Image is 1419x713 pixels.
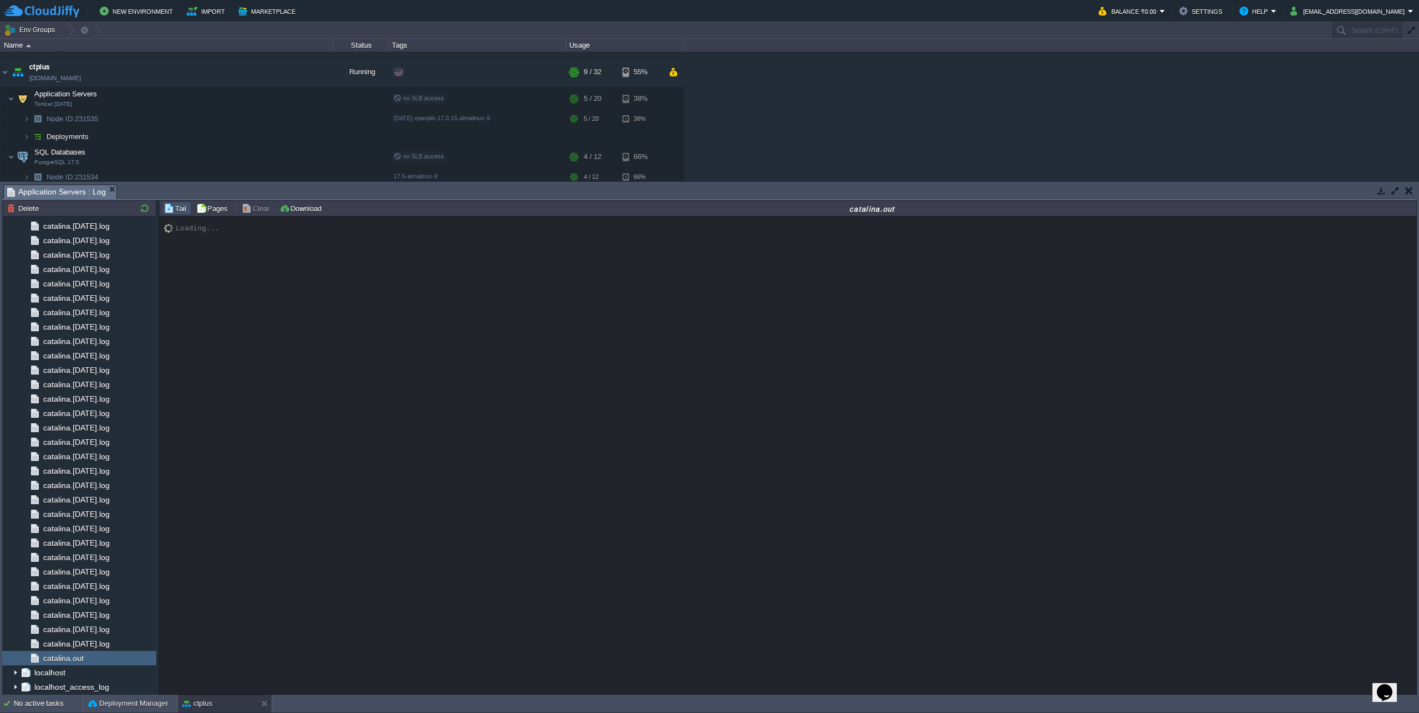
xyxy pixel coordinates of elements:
span: catalina.[DATE].log [41,379,111,389]
div: 9 / 32 [584,57,601,87]
span: Node ID: [47,115,75,123]
div: Loading... [176,224,219,232]
a: catalina.[DATE].log [41,495,111,505]
a: catalina.[DATE].log [41,509,111,519]
a: catalina.[DATE].log [41,624,111,634]
img: AMDAwAAAACH5BAEAAAAALAAAAAABAAEAAAICRAEAOw== [1,57,9,87]
a: SQL DatabasesPostgreSQL 17.5 [33,148,87,156]
img: AMDAwAAAACH5BAEAAAAALAAAAAABAAEAAAICRAEAOw== [15,88,30,110]
div: Name [1,39,333,52]
span: 17.5-almalinux-9 [394,173,437,179]
span: catalina.[DATE].log [41,408,111,418]
div: Running [333,57,389,87]
a: Application ServersTomcat [DATE] [33,90,99,98]
span: 231534 [45,172,100,182]
img: CloudJiffy [4,4,79,18]
div: Usage [566,39,683,52]
a: catalina.[DATE].log [41,596,111,606]
div: Tags [389,39,565,52]
button: Pages [196,203,231,213]
button: Marketplace [238,4,299,18]
a: catalina.[DATE].log [41,250,111,260]
button: Tail [164,203,190,213]
a: catalina.[DATE].log [41,322,111,332]
a: catalina.[DATE].log [41,437,111,447]
iframe: chat widget [1372,669,1408,702]
img: AMDAwAAAACH5BAEAAAAALAAAAAABAAEAAAICRAEAOw== [15,146,30,168]
a: catalina.out [41,653,85,663]
div: Status [334,39,388,52]
a: catalina.[DATE].log [41,581,111,591]
div: 4 / 12 [584,146,601,168]
a: catalina.[DATE].log [41,610,111,620]
img: AMDAwAAAACH5BAEAAAAALAAAAAABAAEAAAICRAEAOw== [164,224,176,233]
a: Node ID:231535 [45,114,100,124]
a: catalina.[DATE].log [41,293,111,303]
a: catalina.[DATE].log [41,538,111,548]
button: Settings [1179,4,1226,18]
span: PostgreSQL 17.5 [34,159,79,166]
a: catalina.[DATE].log [41,423,111,433]
img: AMDAwAAAACH5BAEAAAAALAAAAAABAAEAAAICRAEAOw== [8,146,14,168]
img: AMDAwAAAACH5BAEAAAAALAAAAAABAAEAAAICRAEAOw== [8,88,14,110]
a: catalina.[DATE].log [41,351,111,361]
div: 38% [622,88,659,110]
span: no SLB access [394,95,444,101]
span: catalina.[DATE].log [41,466,111,476]
img: AMDAwAAAACH5BAEAAAAALAAAAAABAAEAAAICRAEAOw== [23,168,30,186]
a: localhost_access_log [32,682,111,692]
a: catalina.[DATE].log [41,235,111,245]
a: catalina.[DATE].log [41,524,111,534]
span: catalina.[DATE].log [41,221,111,231]
span: catalina.[DATE].log [41,336,111,346]
div: 38% [622,110,659,127]
span: Application Servers [33,89,99,99]
a: catalina.[DATE].log [41,264,111,274]
img: AMDAwAAAACH5BAEAAAAALAAAAAABAAEAAAICRAEAOw== [30,168,45,186]
a: ctplus [29,61,50,73]
span: catalina.[DATE].log [41,639,111,649]
div: 66% [622,146,659,168]
a: catalina.[DATE].log [41,365,111,375]
button: [EMAIL_ADDRESS][DOMAIN_NAME] [1290,4,1408,18]
span: no SLB access [394,153,444,160]
span: catalina.[DATE].log [41,552,111,562]
a: catalina.[DATE].log [41,307,111,317]
img: AMDAwAAAACH5BAEAAAAALAAAAAABAAEAAAICRAEAOw== [30,128,45,145]
button: New Environment [100,4,176,18]
a: Deployments [45,132,90,141]
a: catalina.[DATE].log [41,480,111,490]
a: catalina.[DATE].log [41,394,111,404]
div: 5 / 20 [584,88,601,110]
a: localhost [32,668,67,678]
img: AMDAwAAAACH5BAEAAAAALAAAAAABAAEAAAICRAEAOw== [10,57,25,87]
span: catalina.[DATE].log [41,452,111,461]
button: ctplus [182,698,212,709]
div: No active tasks [14,695,83,712]
img: AMDAwAAAACH5BAEAAAAALAAAAAABAAEAAAICRAEAOw== [23,128,30,145]
img: AMDAwAAAACH5BAEAAAAALAAAAAABAAEAAAICRAEAOw== [23,110,30,127]
img: AMDAwAAAACH5BAEAAAAALAAAAAABAAEAAAICRAEAOw== [26,44,31,47]
button: Env Groups [4,22,59,38]
div: 55% [622,57,659,87]
a: catalina.[DATE].log [41,567,111,577]
div: 5 / 20 [584,110,599,127]
span: SQL Databases [33,147,87,157]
